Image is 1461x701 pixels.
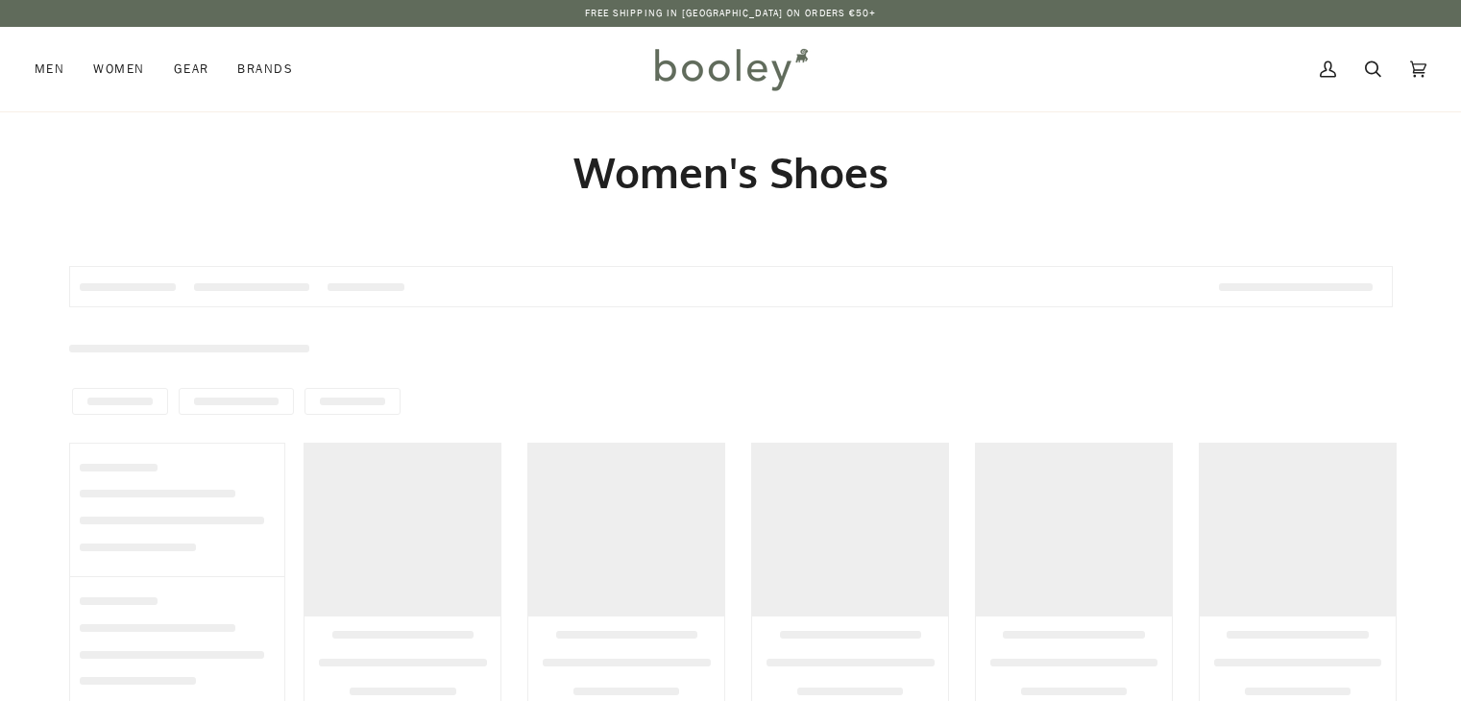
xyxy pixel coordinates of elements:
a: Brands [223,27,307,111]
h1: Women's Shoes [69,146,1393,199]
span: Women [93,60,144,79]
a: Women [79,27,158,111]
a: Gear [159,27,224,111]
span: Men [35,60,64,79]
p: Free Shipping in [GEOGRAPHIC_DATA] on Orders €50+ [585,6,877,21]
span: Brands [237,60,293,79]
img: Booley [646,41,815,97]
span: Gear [174,60,209,79]
a: Men [35,27,79,111]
